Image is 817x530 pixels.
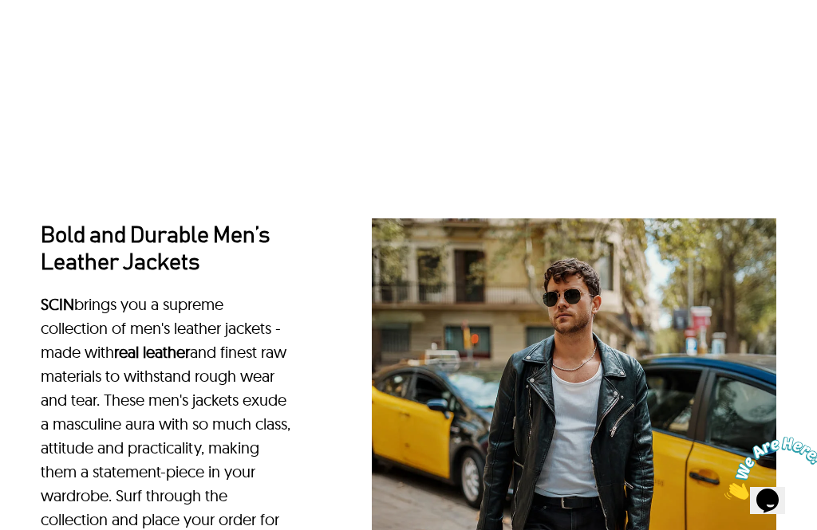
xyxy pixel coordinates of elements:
[41,222,291,277] h2: Bold and Durable Men’s Leather Jackets
[6,6,105,69] img: Chat attention grabber
[718,430,817,506] iframe: chat widget
[41,294,74,314] a: SCIN
[114,342,190,362] a: real leather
